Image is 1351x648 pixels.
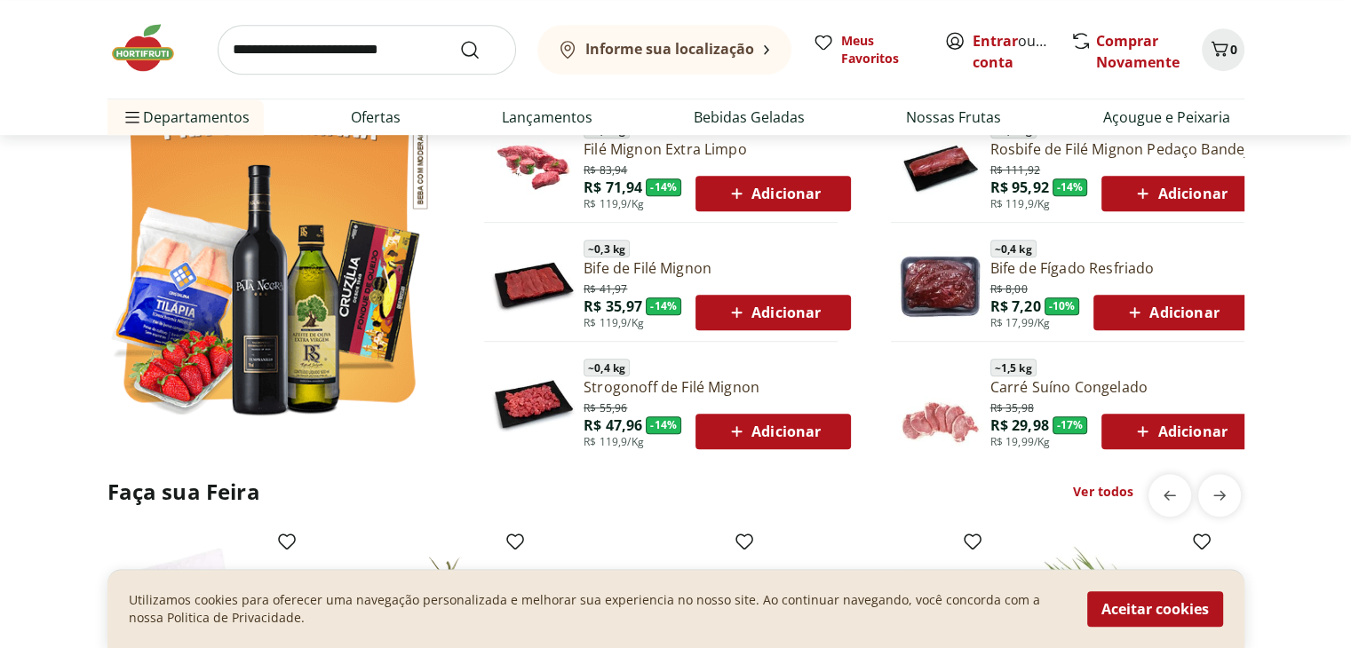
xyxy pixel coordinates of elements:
[1093,295,1249,330] button: Adicionar
[841,32,923,67] span: Meus Favoritos
[990,240,1037,257] span: ~ 0,4 kg
[973,31,1070,72] a: Criar conta
[584,296,642,316] span: R$ 35,97
[990,415,1049,435] span: R$ 29,98
[1132,183,1227,204] span: Adicionar
[584,139,851,159] a: Filé Mignon Extra Limpo
[990,359,1037,376] span: ~ 1,5 kg
[584,316,644,330] span: R$ 119,9/Kg
[1148,474,1191,517] button: previous
[459,39,502,60] button: Submit Search
[491,361,576,446] img: Principal
[695,295,851,330] button: Adicionar
[973,30,1052,73] span: ou
[584,398,627,415] span: R$ 55,96
[898,242,983,328] img: Bife de Fígado Resfriado
[1096,31,1180,72] a: Comprar Novamente
[694,107,805,128] a: Bebidas Geladas
[726,302,821,323] span: Adicionar
[537,25,791,75] button: Informe sua localização
[990,279,1028,296] span: R$ 8,00
[990,197,1051,211] span: R$ 119,9/Kg
[726,421,821,442] span: Adicionar
[813,32,923,67] a: Meus Favoritos
[584,435,644,449] span: R$ 119,9/Kg
[898,123,983,209] img: Principal
[491,123,576,209] img: Filé Mignon Extra Limpo
[218,25,516,75] input: search
[1045,297,1080,315] span: - 10 %
[1087,591,1223,627] button: Aceitar cookies
[990,296,1041,316] span: R$ 7,20
[107,478,260,506] h2: Faça sua Feira
[726,183,821,204] span: Adicionar
[990,377,1258,397] a: Carré Suíno Congelado
[1124,302,1219,323] span: Adicionar
[584,197,644,211] span: R$ 119,9/Kg
[646,416,681,434] span: - 14 %
[584,279,627,296] span: R$ 41,97
[1198,474,1241,517] button: next
[584,178,642,197] span: R$ 71,94
[1230,41,1237,58] span: 0
[584,377,851,397] a: Strogonoff de Filé Mignon
[122,96,250,138] span: Departamentos
[584,415,642,435] span: R$ 47,96
[129,591,1066,627] p: Utilizamos cookies para oferecer uma navegação personalizada e melhorar sua experiencia no nosso ...
[1101,414,1257,449] button: Adicionar
[695,176,851,211] button: Adicionar
[584,359,630,376] span: ~ 0,4 kg
[990,178,1049,197] span: R$ 95,92
[1053,178,1088,196] span: - 14 %
[502,107,592,128] a: Lançamentos
[584,240,630,257] span: ~ 0,3 kg
[646,178,681,196] span: - 14 %
[107,21,196,75] img: Hortifruti
[584,160,627,178] span: R$ 83,94
[695,414,851,449] button: Adicionar
[990,258,1250,278] a: Bife de Fígado Resfriado
[990,316,1051,330] span: R$ 17,99/Kg
[990,435,1051,449] span: R$ 19,99/Kg
[990,160,1040,178] span: R$ 111,92
[990,139,1258,159] a: Rosbife de Filé Mignon Pedaço Bandeja
[491,242,576,328] img: Principal
[646,297,681,315] span: - 14 %
[1102,107,1229,128] a: Açougue e Peixaria
[1073,483,1133,501] a: Ver todos
[585,39,754,59] b: Informe sua localização
[1053,416,1088,434] span: - 17 %
[584,258,851,278] a: Bife de Filé Mignon
[898,361,983,446] img: Principal
[906,107,1001,128] a: Nossas Frutas
[990,398,1034,415] span: R$ 35,98
[351,107,401,128] a: Ofertas
[973,31,1018,51] a: Entrar
[1132,421,1227,442] span: Adicionar
[1202,28,1244,71] button: Carrinho
[1101,176,1257,211] button: Adicionar
[122,96,143,138] button: Menu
